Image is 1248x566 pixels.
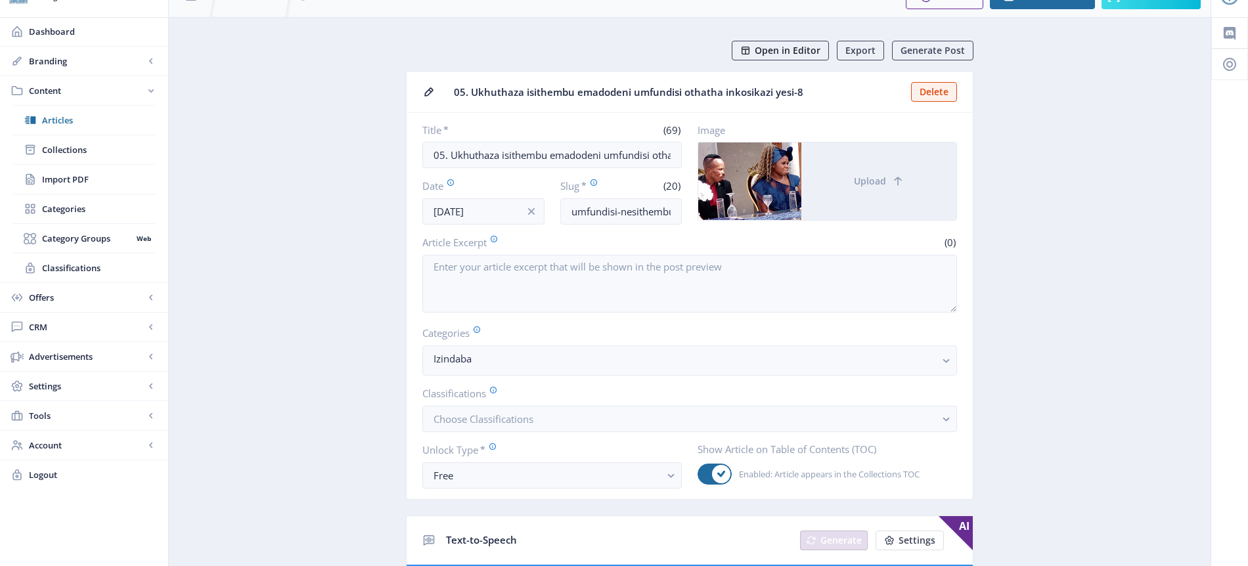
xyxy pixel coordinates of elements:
span: 05. Ukhuthaza isithembu emadodeni umfundisi othatha inkosikazi yesi-8 [454,85,903,99]
button: Choose Classifications [422,406,957,432]
label: Categories [422,326,947,340]
span: Articles [42,114,155,127]
label: Slug [560,179,616,193]
span: Content [29,84,145,97]
nb-badge: Web [132,232,155,245]
button: info [518,198,545,225]
button: Upload [801,142,956,220]
span: (69) [661,123,682,137]
span: Dashboard [29,25,158,38]
nb-select-label: Izindaba [434,351,935,366]
a: Articles [13,106,155,135]
span: Enabled: Article appears in the Collections TOC [732,466,920,482]
span: Choose Classifications [434,412,533,425]
span: CRM [29,320,145,334]
span: Import PDF [42,173,155,186]
a: Categories [13,194,155,223]
nb-icon: info [525,205,538,218]
span: Account [29,439,145,452]
a: Classifications [13,253,155,282]
span: Open in Editor [755,45,820,56]
input: Publishing Date [422,198,545,225]
label: Date [422,179,534,193]
button: Open in Editor [732,41,829,60]
span: Generate Post [901,45,965,56]
button: Free [422,462,682,489]
span: Upload [854,176,886,186]
span: Branding [29,54,145,68]
span: Settings [29,380,145,393]
button: Generate Post [892,41,973,60]
a: Category GroupsWeb [13,224,155,253]
label: Title [422,123,547,137]
input: Type Article Title ... [422,142,682,168]
span: Offers [29,291,145,304]
label: Classifications [422,386,947,401]
span: Tools [29,409,145,422]
span: Collections [42,143,155,156]
div: Free [434,468,660,483]
label: Article Excerpt [422,235,684,250]
a: Import PDF [13,165,155,194]
span: (20) [661,179,682,192]
button: Delete [911,82,957,102]
span: Advertisements [29,350,145,363]
button: Export [837,41,884,60]
input: this-is-how-a-slug-looks-like [560,198,682,225]
span: Categories [42,202,155,215]
label: Image [698,123,947,137]
span: Category Groups [42,232,132,245]
span: Export [845,45,876,56]
span: Logout [29,468,158,481]
span: (0) [943,236,957,249]
a: Collections [13,135,155,164]
label: Unlock Type [422,443,671,457]
span: AI [939,516,973,550]
span: Classifications [42,261,155,274]
label: Show Article on Table of Contents (TOC) [698,443,947,456]
button: Izindaba [422,345,957,376]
